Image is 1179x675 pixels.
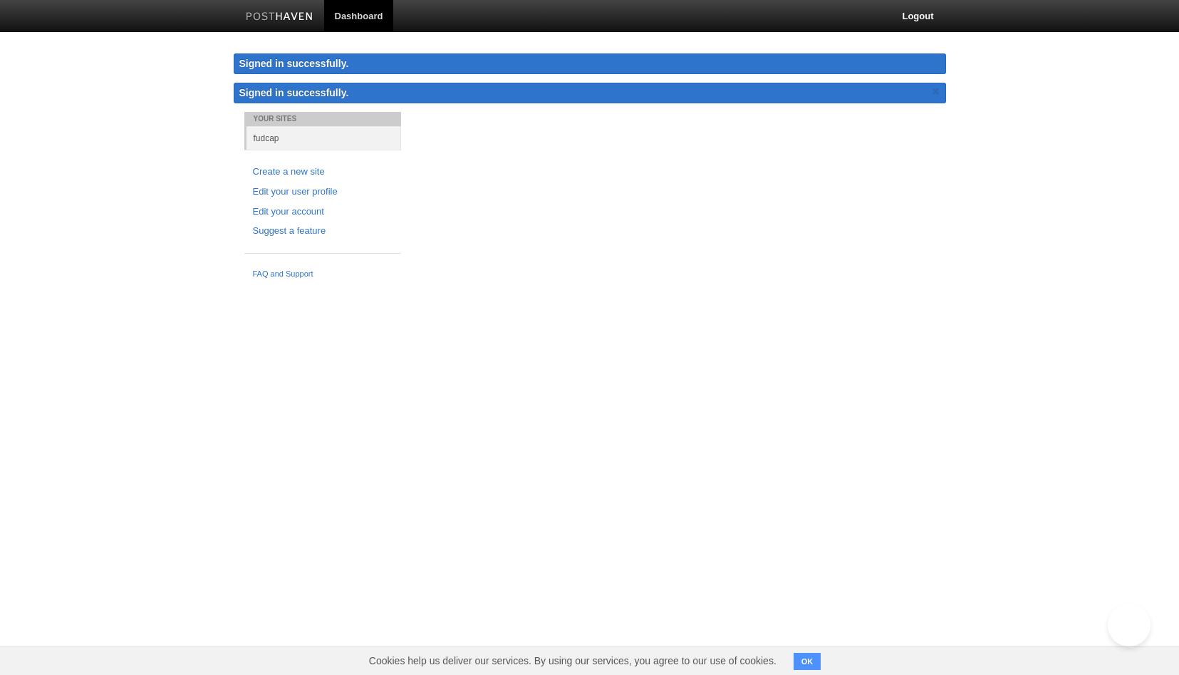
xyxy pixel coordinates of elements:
[244,112,401,126] li: Your Sites
[253,224,393,239] a: Suggest a feature
[246,12,313,23] img: Posthaven-bar
[246,126,401,150] a: fudcap
[930,83,942,101] a: ×
[253,165,393,180] a: Create a new site
[794,653,821,670] button: OK
[253,185,393,200] a: Edit your user profile
[253,205,393,220] a: Edit your account
[355,646,791,675] span: Cookies help us deliver our services. By using our services, you agree to our use of cookies.
[1108,604,1151,646] iframe: Help Scout Beacon - Open
[253,268,393,281] a: FAQ and Support
[234,53,946,74] div: Signed in successfully.
[239,87,349,98] span: Signed in successfully.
